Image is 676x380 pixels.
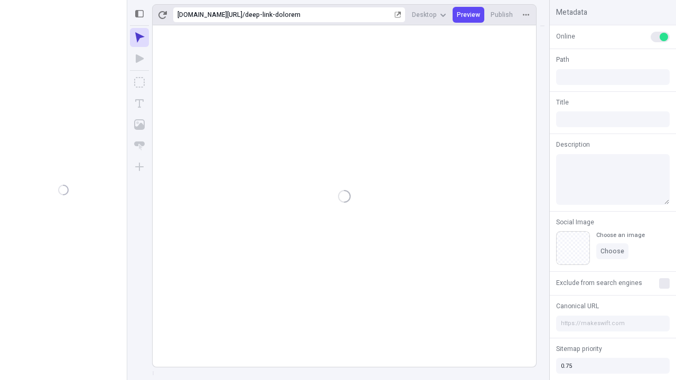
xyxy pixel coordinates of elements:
span: Exclude from search engines [556,278,642,288]
span: Canonical URL [556,301,599,311]
span: Path [556,55,569,64]
span: Preview [457,11,480,19]
button: Button [130,136,149,155]
span: Choose [600,247,624,255]
span: Social Image [556,217,594,227]
span: Sitemap priority [556,344,602,354]
span: Title [556,98,569,107]
button: Desktop [408,7,450,23]
button: Image [130,115,149,134]
div: / [242,11,245,19]
button: Text [130,94,149,113]
button: Preview [453,7,484,23]
span: Publish [491,11,513,19]
span: Online [556,32,575,41]
span: Description [556,140,590,149]
div: [URL][DOMAIN_NAME] [177,11,242,19]
button: Choose [596,243,628,259]
button: Box [130,73,149,92]
button: Publish [486,7,517,23]
div: Choose an image [596,231,645,239]
input: https://makeswift.com [556,316,670,331]
span: Desktop [412,11,437,19]
div: deep-link-dolorem [245,11,392,19]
